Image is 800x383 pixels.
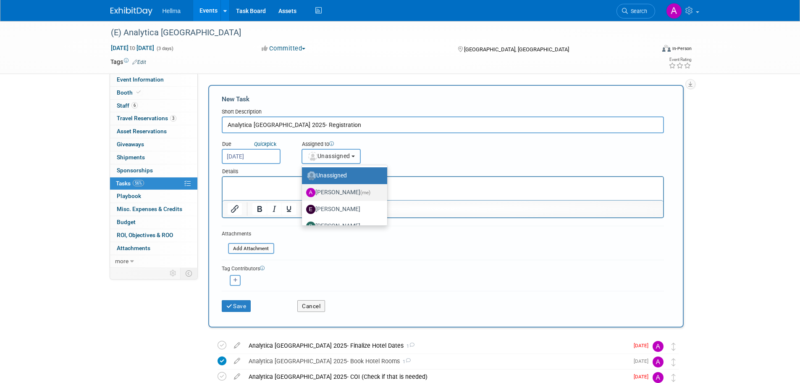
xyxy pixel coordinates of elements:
img: A.jpg [306,188,315,197]
button: Unassigned [302,149,361,164]
a: Staff6 [110,100,197,112]
button: Bold [252,203,267,215]
img: Unassigned-User-Icon.png [307,171,316,180]
span: (me) [360,190,370,195]
a: Misc. Expenses & Credits [110,203,197,216]
span: Budget [117,219,136,225]
button: Underline [282,203,296,215]
div: Event Rating [669,58,691,62]
span: Sponsorships [117,167,153,174]
a: more [110,255,197,268]
span: Misc. Expenses & Credits [117,206,182,212]
a: Edit [132,59,146,65]
span: Giveaways [117,141,144,148]
span: Search [628,8,647,14]
a: Travel Reservations3 [110,112,197,125]
span: [GEOGRAPHIC_DATA], [GEOGRAPHIC_DATA] [464,46,569,53]
a: edit [230,357,244,365]
span: 1 [404,343,414,349]
span: Asset Reservations [117,128,167,135]
a: ROI, Objectives & ROO [110,229,197,242]
td: Tags [110,58,146,66]
button: Cancel [297,300,325,312]
i: Quick [254,141,267,147]
img: Amanda Moreno [653,372,664,383]
a: Search [616,4,655,18]
td: Toggle Event Tabs [180,268,197,279]
input: Name of task or a short description [222,116,664,133]
span: [DATE] [DATE] [110,44,155,52]
td: Personalize Event Tab Strip [166,268,181,279]
i: Booth reservation complete [136,90,141,95]
div: Details [222,164,664,176]
span: [DATE] [634,358,653,364]
img: S.jpg [306,222,315,231]
a: Event Information [110,74,197,86]
div: Short Description [222,108,664,116]
span: to [129,45,136,51]
a: Tasks56% [110,177,197,190]
div: Assigned to [302,140,403,149]
a: Attachments [110,242,197,255]
div: Event Format [606,44,692,56]
button: Insert/edit link [228,203,242,215]
span: Playbook [117,193,141,199]
div: Tag Contributors [222,264,664,272]
img: ExhibitDay [110,7,152,16]
div: Attachments [222,230,274,238]
span: Travel Reservations [117,115,176,122]
img: E.jpg [306,205,315,214]
img: Amanda Moreno [666,3,682,19]
span: Hellma [163,8,181,14]
span: [DATE] [634,374,653,380]
a: edit [230,373,244,380]
span: Attachments [117,245,150,251]
img: Format-Inperson.png [662,45,671,52]
a: Shipments [110,151,197,164]
span: Staff [117,102,138,109]
span: Tasks [116,180,144,187]
div: Due [222,140,289,149]
a: Asset Reservations [110,125,197,138]
a: Playbook [110,190,197,203]
span: more [115,258,129,264]
div: (E) Analytica [GEOGRAPHIC_DATA] [108,25,643,40]
img: Amanda Moreno [653,341,664,352]
a: Quickpick [252,140,278,148]
label: [PERSON_NAME] [306,203,379,216]
span: 1 [400,359,411,365]
input: Due Date [222,149,281,164]
span: Event Information [117,76,164,83]
button: Committed [259,44,309,53]
div: In-Person [672,45,692,52]
span: Booth [117,89,142,96]
span: 6 [131,102,138,108]
span: 56% [133,180,144,186]
label: [PERSON_NAME] [306,219,379,233]
label: [PERSON_NAME] [306,186,379,199]
div: Analytica [GEOGRAPHIC_DATA] 2025- Book Hotel Rooms [244,354,629,368]
span: Unassigned [307,153,350,159]
span: ROI, Objectives & ROO [117,232,173,238]
i: Move task [671,358,676,366]
span: Shipments [117,154,145,161]
span: 3 [170,115,176,122]
span: [DATE] [634,343,653,349]
button: Italic [267,203,281,215]
a: Booth [110,87,197,99]
a: Giveaways [110,138,197,151]
div: Analytica [GEOGRAPHIC_DATA] 2025- Finalize Hotel Dates [244,338,629,353]
a: edit [230,342,244,349]
div: New Task [222,95,664,104]
button: Save [222,300,251,312]
a: Sponsorships [110,164,197,177]
label: Unassigned [306,169,379,182]
i: Move task [671,374,676,382]
span: (3 days) [156,46,173,51]
i: Move task [671,343,676,351]
iframe: Rich Text Area [223,177,663,200]
a: Budget [110,216,197,229]
img: Amanda Moreno [653,357,664,367]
